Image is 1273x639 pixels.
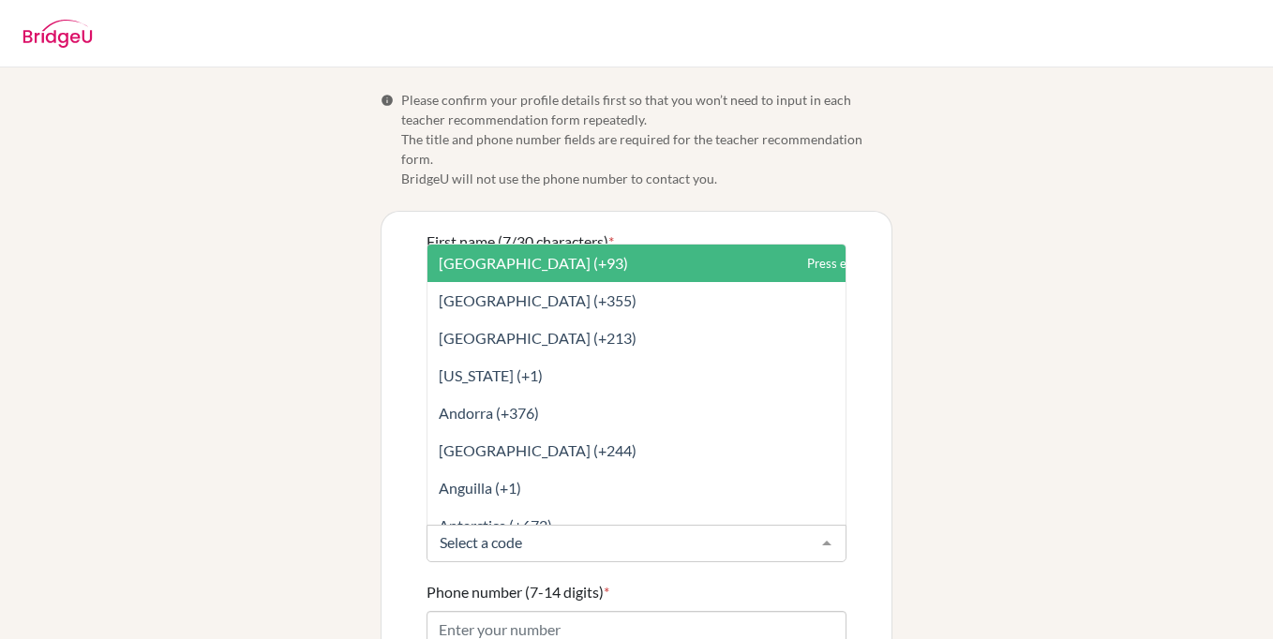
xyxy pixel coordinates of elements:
span: [GEOGRAPHIC_DATA] (+93) [439,254,628,272]
span: [GEOGRAPHIC_DATA] (+244) [439,441,636,459]
input: Select a code [435,533,808,552]
span: [GEOGRAPHIC_DATA] (+355) [439,291,636,309]
span: Antarctica (+672) [439,516,552,534]
span: Anguilla (+1) [439,479,521,497]
span: [GEOGRAPHIC_DATA] (+213) [439,329,636,347]
span: [US_STATE] (+1) [439,366,543,384]
span: Andorra (+376) [439,404,539,422]
img: BridgeU logo [22,20,93,48]
span: Please confirm your profile details first so that you won’t need to input in each teacher recomme... [401,90,892,188]
span: Info [381,94,394,107]
label: Phone number (7-14 digits) [427,581,609,603]
label: First name (7/30 characters) [427,230,614,253]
